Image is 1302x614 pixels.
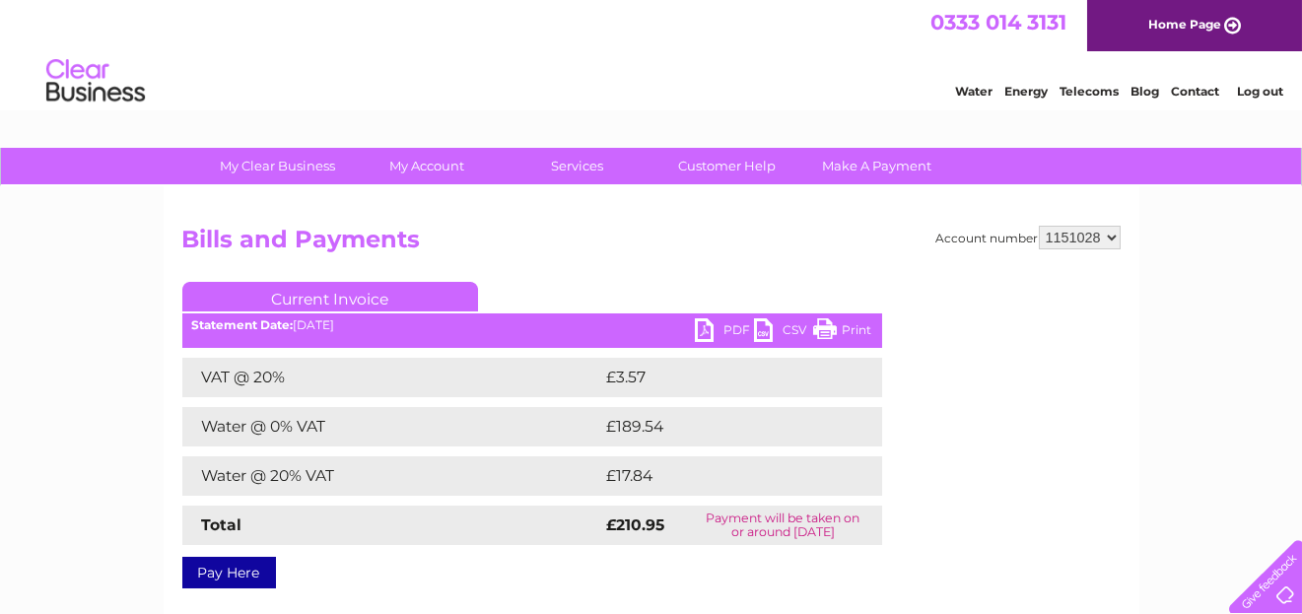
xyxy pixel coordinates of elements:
a: CSV [754,318,813,347]
a: My Account [346,148,509,184]
td: VAT @ 20% [182,358,602,397]
b: Statement Date: [192,317,294,332]
a: Log out [1237,84,1283,99]
div: Clear Business is a trading name of Verastar Limited (registered in [GEOGRAPHIC_DATA] No. 3667643... [186,11,1118,96]
strong: £210.95 [607,515,665,534]
td: Water @ 20% VAT [182,456,602,496]
a: My Clear Business [196,148,359,184]
td: £3.57 [602,358,836,397]
div: [DATE] [182,318,882,332]
div: Account number [936,226,1121,249]
td: £189.54 [602,407,847,446]
a: Make A Payment [795,148,958,184]
a: Water [955,84,993,99]
td: Water @ 0% VAT [182,407,602,446]
a: 0333 014 3131 [930,10,1066,34]
img: logo.png [45,51,146,111]
td: £17.84 [602,456,841,496]
a: Blog [1131,84,1159,99]
a: Current Invoice [182,282,478,311]
a: Telecoms [1060,84,1119,99]
a: Customer Help [646,148,808,184]
a: PDF [695,318,754,347]
a: Contact [1171,84,1219,99]
strong: Total [202,515,242,534]
h2: Bills and Payments [182,226,1121,263]
a: Pay Here [182,557,276,588]
a: Print [813,318,872,347]
a: Services [496,148,658,184]
td: Payment will be taken on or around [DATE] [684,506,882,545]
a: Energy [1004,84,1048,99]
